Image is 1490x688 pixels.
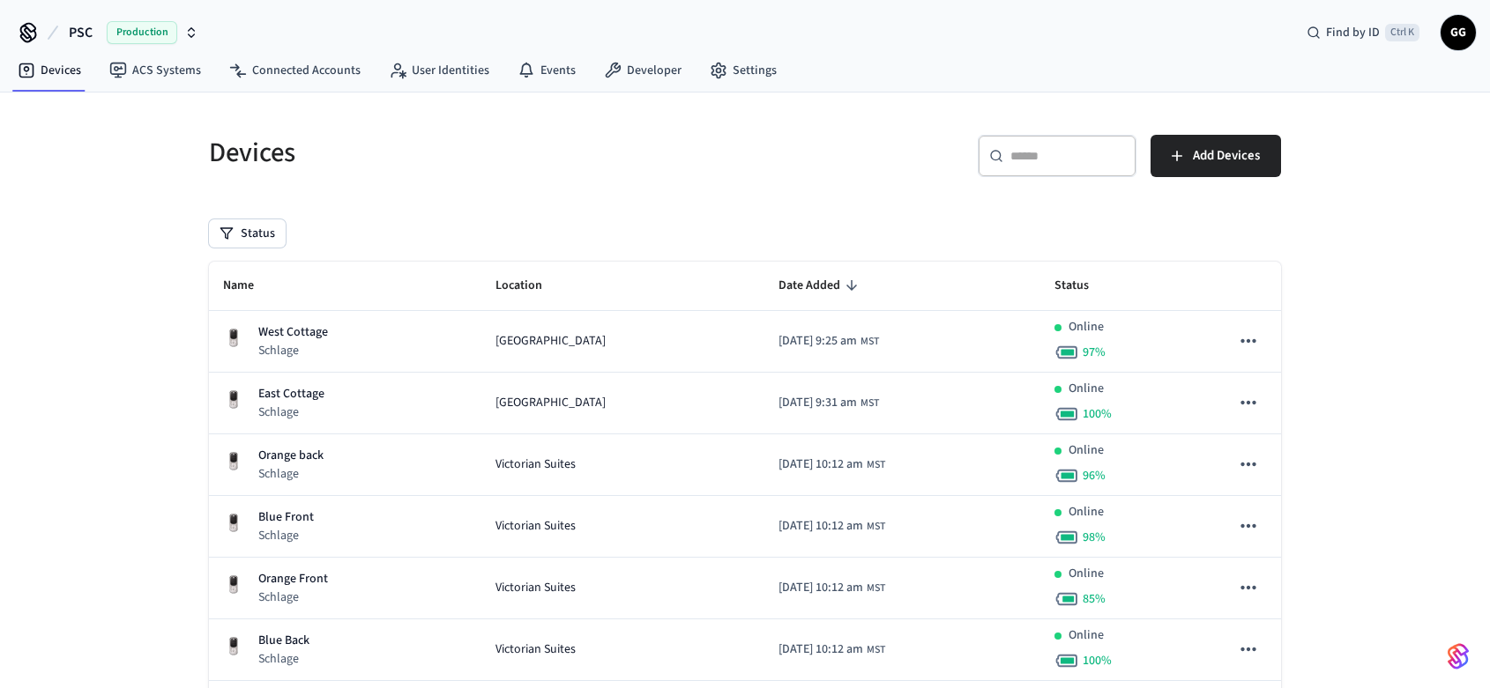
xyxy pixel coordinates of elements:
p: Online [1069,503,1104,522]
h5: Devices [209,135,734,171]
span: 85 % [1083,590,1106,608]
img: Yale Assure Touchscreen Wifi Smart Lock, Satin Nickel, Front [223,636,244,657]
span: MST [867,457,885,473]
span: Status [1054,272,1112,300]
button: Add Devices [1151,135,1281,177]
span: 96 % [1083,467,1106,485]
span: 100 % [1083,652,1112,670]
p: Blue Back [258,632,309,650]
div: America/Phoenix [779,455,885,474]
div: America/Phoenix [779,640,885,659]
p: Blue Front [258,508,314,527]
div: America/Phoenix [779,394,879,412]
img: Yale Assure Touchscreen Wifi Smart Lock, Satin Nickel, Front [223,451,244,472]
span: [GEOGRAPHIC_DATA] [495,332,606,351]
span: GG [1442,17,1474,48]
p: Orange back [258,447,324,465]
img: Yale Assure Touchscreen Wifi Smart Lock, Satin Nickel, Front [223,513,244,534]
img: Yale Assure Touchscreen Wifi Smart Lock, Satin Nickel, Front [223,328,244,349]
span: [DATE] 9:31 am [779,394,857,412]
span: [DATE] 10:12 am [779,455,863,474]
div: America/Phoenix [779,517,885,536]
span: MST [867,642,885,658]
a: ACS Systems [95,55,215,86]
button: GG [1441,15,1476,50]
p: Orange Front [258,570,328,588]
span: PSC [69,22,93,43]
span: Victorian Suites [495,455,576,474]
span: Production [107,21,177,44]
a: Settings [696,55,791,86]
p: Schlage [258,588,328,606]
a: Connected Accounts [215,55,375,86]
span: 97 % [1083,344,1106,361]
p: Online [1069,380,1104,398]
span: MST [867,581,885,596]
span: Victorian Suites [495,517,576,536]
a: Events [503,55,590,86]
span: Find by ID [1326,24,1380,41]
a: Devices [4,55,95,86]
img: Yale Assure Touchscreen Wifi Smart Lock, Satin Nickel, Front [223,574,244,596]
span: Name [223,272,277,300]
div: Find by IDCtrl K [1293,17,1434,48]
span: MST [867,519,885,535]
span: MST [860,334,879,350]
span: [GEOGRAPHIC_DATA] [495,394,606,412]
p: Online [1069,441,1104,460]
span: Date Added [779,272,863,300]
img: SeamLogoGradient.69752ec5.svg [1448,642,1469,670]
p: Online [1069,318,1104,337]
p: Schlage [258,403,324,421]
span: [DATE] 9:25 am [779,332,857,351]
span: [DATE] 10:12 am [779,517,863,536]
p: West Cottage [258,323,328,342]
table: sticky table [209,262,1281,681]
a: User Identities [375,55,503,86]
span: Victorian Suites [495,640,576,659]
p: Schlage [258,342,328,359]
div: America/Phoenix [779,332,879,351]
p: Schlage [258,650,309,668]
button: Status [209,219,286,248]
span: 100 % [1083,405,1112,423]
p: Online [1069,626,1104,645]
p: Schlage [258,465,324,483]
span: 98 % [1083,529,1106,546]
img: Yale Assure Touchscreen Wifi Smart Lock, Satin Nickel, Front [223,389,244,411]
span: Ctrl K [1385,24,1419,41]
span: [DATE] 10:12 am [779,579,863,597]
span: MST [860,396,879,411]
div: America/Phoenix [779,579,885,597]
span: Location [495,272,565,300]
span: Add Devices [1193,144,1260,167]
span: [DATE] 10:12 am [779,640,863,659]
span: Victorian Suites [495,579,576,597]
p: Online [1069,565,1104,583]
p: East Cottage [258,385,324,403]
a: Developer [590,55,696,86]
p: Schlage [258,527,314,544]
